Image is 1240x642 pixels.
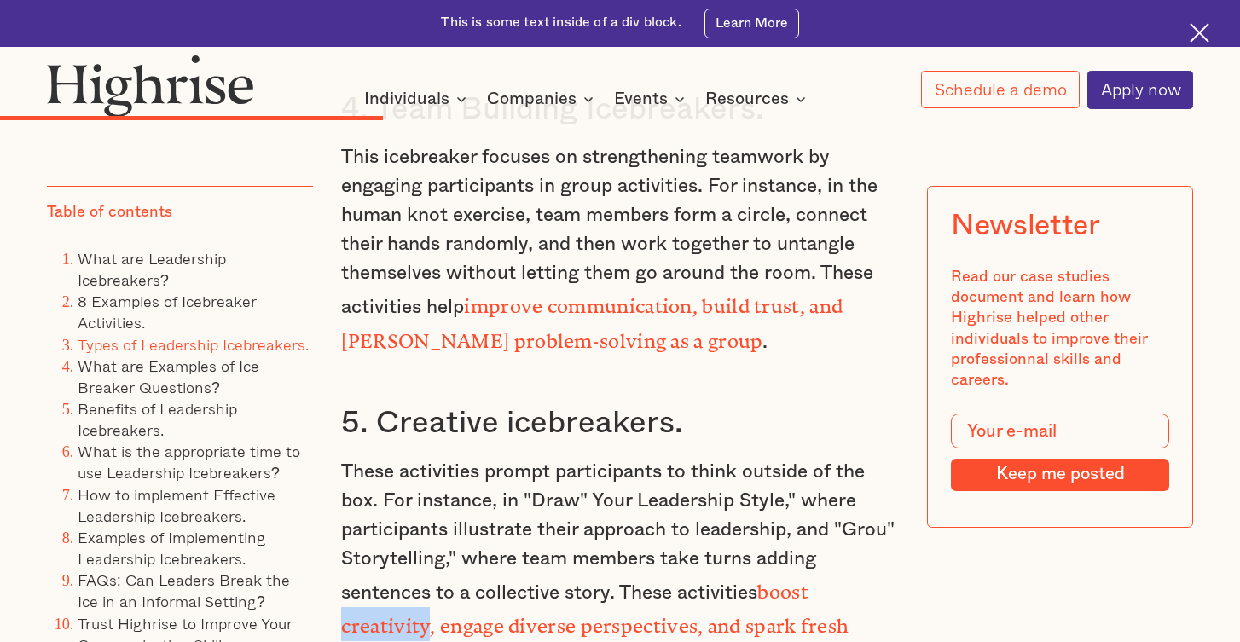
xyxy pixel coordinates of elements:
a: What are Leadership Icebreakers? [78,246,226,292]
a: FAQs: Can Leaders Break the Ice in an Informal Setting? [78,568,290,613]
strong: improve communication, build trust, and [PERSON_NAME] problem-solving as a group [341,295,843,342]
form: Modal Form [951,414,1169,490]
div: Read our case studies document and learn how Highrise helped other individuals to improve their p... [951,267,1169,390]
div: Table of contents [47,202,172,223]
h3: 5. Creative icebreakers. [341,404,898,442]
img: Highrise logo [47,55,254,117]
div: Events [614,89,668,109]
div: Newsletter [951,210,1100,244]
img: Cross icon [1190,23,1209,43]
a: Apply now [1087,71,1194,109]
div: This is some text inside of a div block. [441,14,681,32]
a: Learn More [704,9,799,38]
a: Types of Leadership Icebreakers. [78,333,309,356]
a: Examples of Implementing Leadership Icebreakers. [78,525,266,570]
div: Resources [705,89,789,109]
a: How to implement Effective Leadership Icebreakers. [78,483,275,528]
div: Companies [487,89,599,109]
input: Keep me posted [951,459,1169,491]
a: Schedule a demo [921,71,1080,108]
div: Events [614,89,690,109]
p: This icebreaker focuses on strengthening teamwork by engaging participants in group activities. F... [341,142,898,356]
div: Companies [487,89,577,109]
a: 8 Examples of Icebreaker Activities. [78,289,257,334]
input: Your e-mail [951,414,1169,448]
a: What are Examples of Ice Breaker Questions? [78,354,259,399]
a: Benefits of Leadership Icebreakers. [78,396,237,442]
div: Individuals [364,89,472,109]
a: What is the appropriate time to use Leadership Icebreakers? [78,439,300,484]
div: Resources [705,89,811,109]
div: Individuals [364,89,449,109]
